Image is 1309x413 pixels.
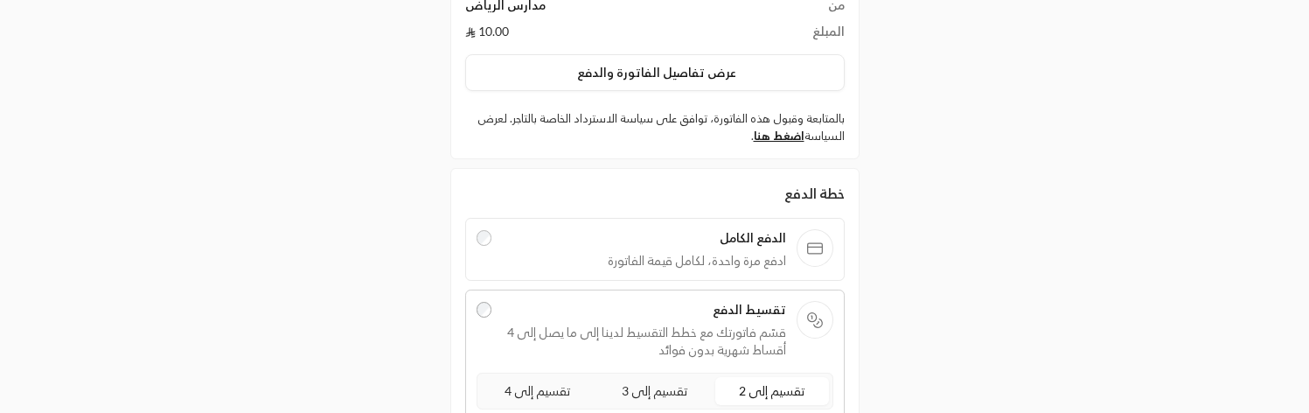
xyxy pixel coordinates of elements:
a: اضغط هنا [754,129,804,143]
span: تقسيم إلى 4 [501,380,574,402]
span: قسّم فاتورتك مع خطط التقسيط لدينا إلى ما يصل إلى 4 أقساط شهرية بدون فوائد [502,324,785,359]
div: خطة الدفع [465,183,845,204]
button: عرض تفاصيل الفاتورة والدفع [465,54,845,91]
input: تقسيط الدفعقسّم فاتورتك مع خطط التقسيط لدينا إلى ما يصل إلى 4 أقساط شهرية بدون فوائد [477,302,492,318]
input: الدفع الكاملادفع مرة واحدة، لكامل قيمة الفاتورة [477,230,492,246]
span: تقسيط الدفع [502,301,785,318]
span: الدفع الكامل [502,229,785,247]
td: المبلغ [764,23,844,40]
span: تقسيم إلى 2 [735,380,808,402]
label: بالمتابعة وقبول هذه الفاتورة، توافق على سياسة الاسترداد الخاصة بالتاجر. لعرض السياسة . [465,110,845,144]
td: 10.00 [465,23,765,40]
span: تقسيم إلى 3 [618,380,691,402]
span: ادفع مرة واحدة، لكامل قيمة الفاتورة [502,252,785,269]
